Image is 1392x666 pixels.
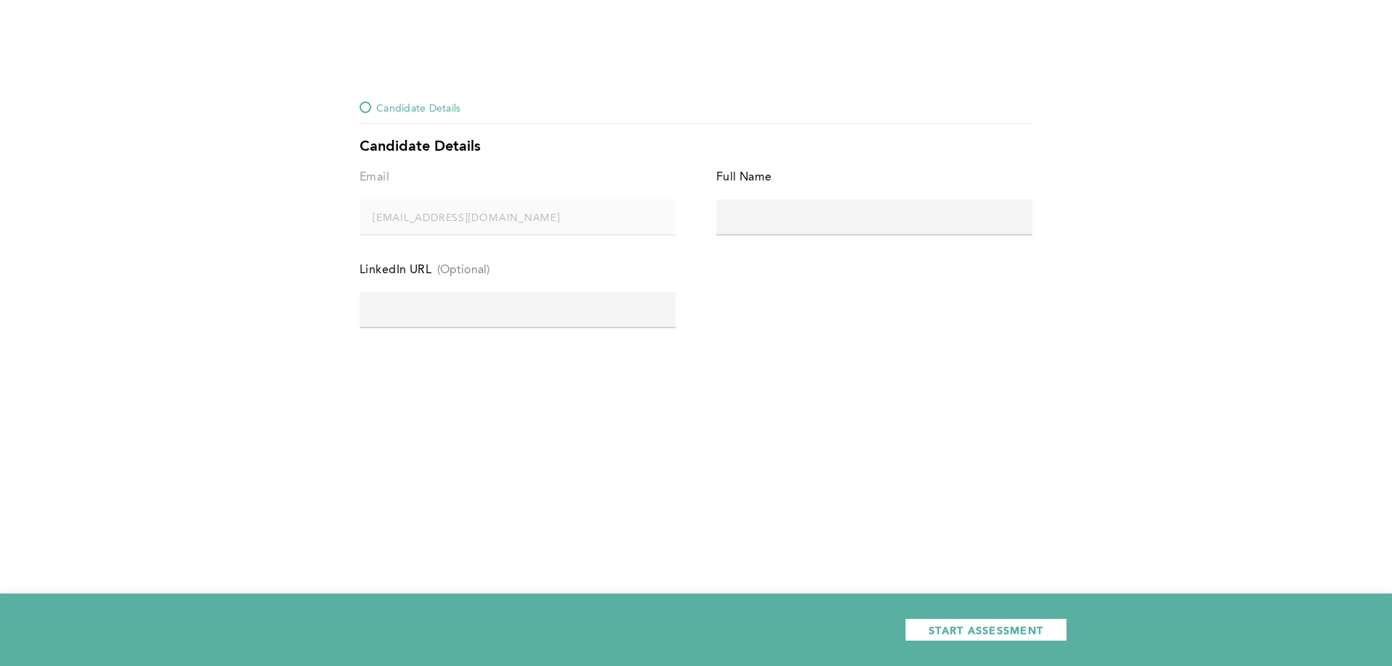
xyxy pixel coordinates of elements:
[376,99,460,116] span: Candidate Details
[360,260,431,280] div: LinkedIn URL
[437,264,489,277] span: (Optional)
[905,618,1067,641] button: START ASSESSMENT
[929,623,1043,637] span: START ASSESSMENT
[360,138,1032,156] div: Candidate Details
[716,167,772,188] div: Full Name
[360,167,389,188] div: Email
